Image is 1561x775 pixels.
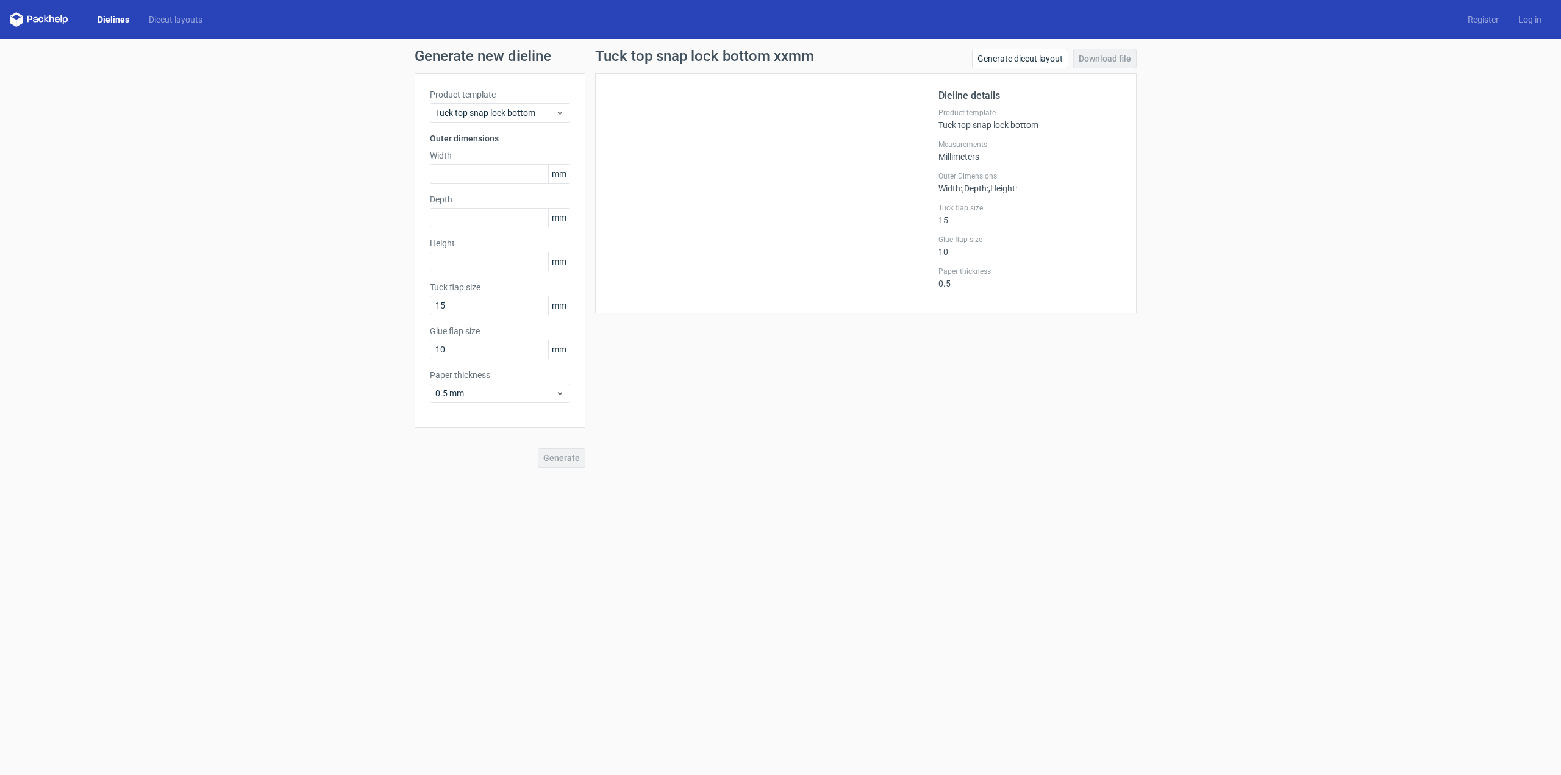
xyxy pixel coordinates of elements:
[1458,13,1509,26] a: Register
[548,209,570,227] span: mm
[435,387,555,399] span: 0.5 mm
[415,49,1146,63] h1: Generate new dieline
[435,107,555,119] span: Tuck top snap lock bottom
[938,266,1121,276] label: Paper thickness
[430,281,570,293] label: Tuck flap size
[1509,13,1551,26] a: Log in
[430,237,570,249] label: Height
[962,184,988,193] span: , Depth :
[430,88,570,101] label: Product template
[430,193,570,205] label: Depth
[938,171,1121,181] label: Outer Dimensions
[548,165,570,183] span: mm
[430,325,570,337] label: Glue flap size
[938,140,1121,149] label: Measurements
[972,49,1068,68] a: Generate diecut layout
[938,203,1121,225] div: 15
[430,132,570,145] h3: Outer dimensions
[430,149,570,162] label: Width
[139,13,212,26] a: Diecut layouts
[595,49,814,63] h1: Tuck top snap lock bottom xxmm
[938,235,1121,245] label: Glue flap size
[938,140,1121,162] div: Millimeters
[548,340,570,359] span: mm
[938,108,1121,130] div: Tuck top snap lock bottom
[938,266,1121,288] div: 0.5
[548,252,570,271] span: mm
[938,184,962,193] span: Width :
[988,184,1017,193] span: , Height :
[938,203,1121,213] label: Tuck flap size
[938,108,1121,118] label: Product template
[938,88,1121,103] h2: Dieline details
[88,13,139,26] a: Dielines
[548,296,570,315] span: mm
[430,369,570,381] label: Paper thickness
[938,235,1121,257] div: 10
